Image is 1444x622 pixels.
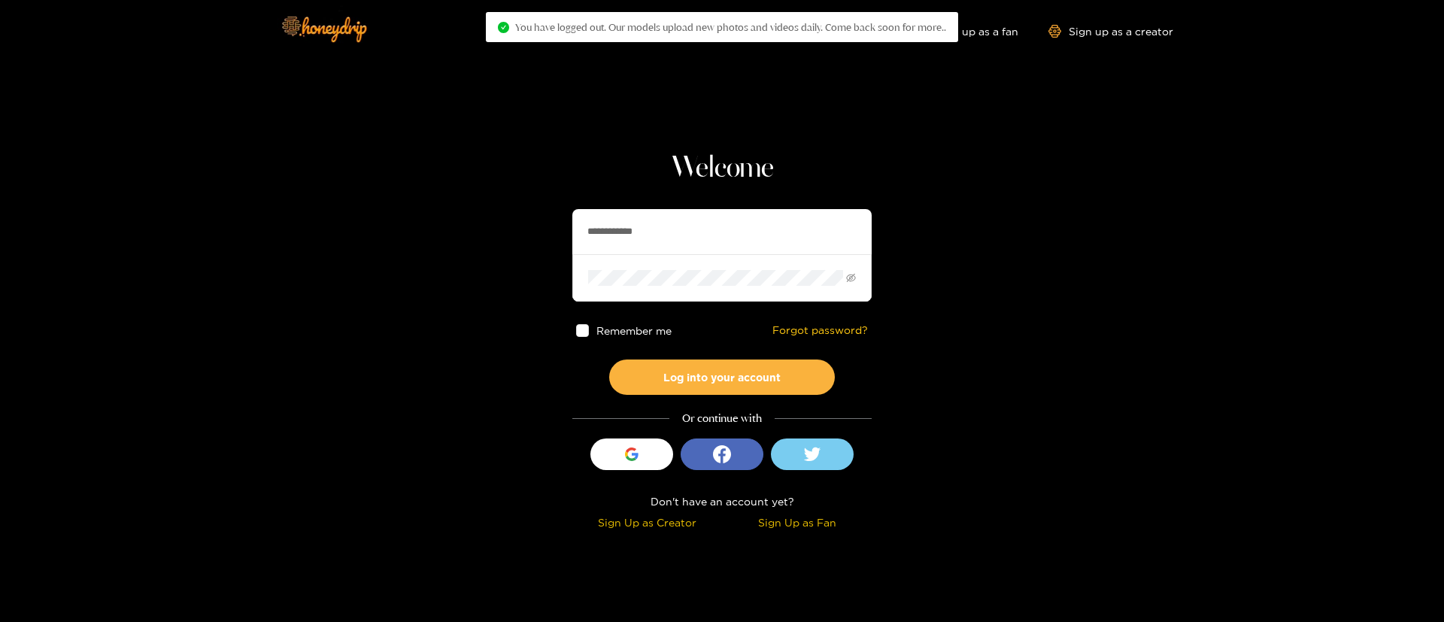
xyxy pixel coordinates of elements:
div: Or continue with [572,410,872,427]
h1: Welcome [572,150,872,187]
span: You have logged out. Our models upload new photos and videos daily. Come back soon for more.. [515,21,946,33]
div: Don't have an account yet? [572,493,872,510]
a: Sign up as a creator [1048,25,1173,38]
a: Sign up as a fan [915,25,1018,38]
a: Forgot password? [772,324,868,337]
span: eye-invisible [846,273,856,283]
span: check-circle [498,22,509,33]
button: Log into your account [609,360,835,395]
div: Sign Up as Creator [576,514,718,531]
div: Sign Up as Fan [726,514,868,531]
span: Remember me [596,325,672,336]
